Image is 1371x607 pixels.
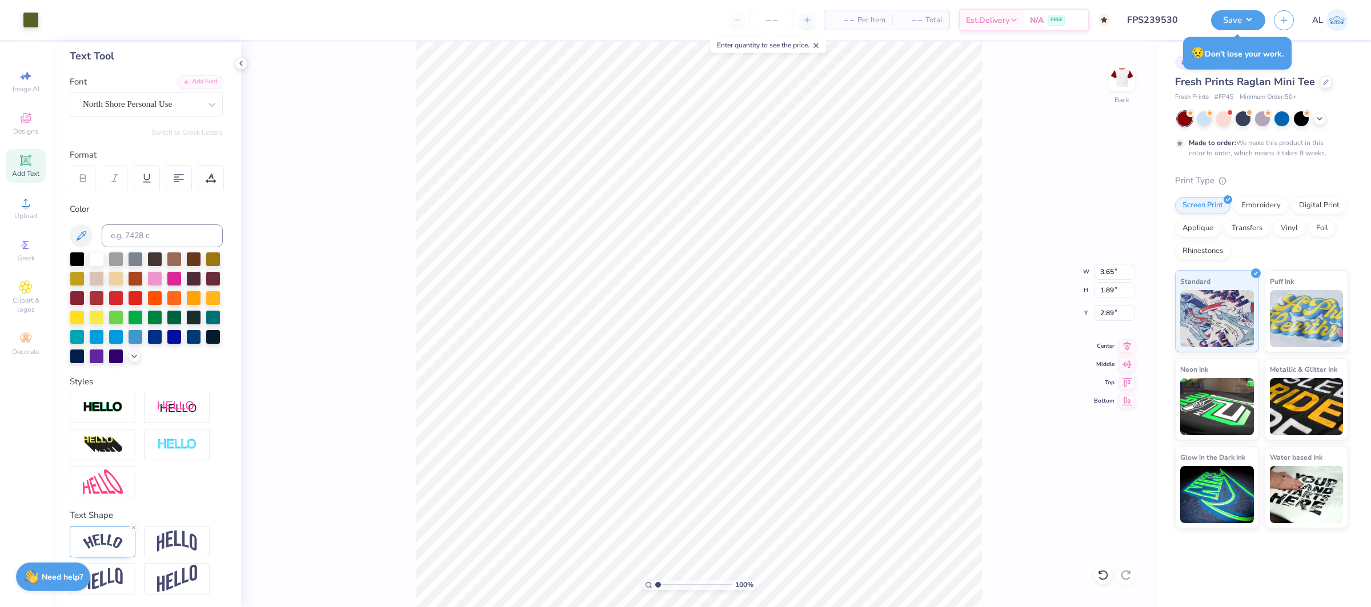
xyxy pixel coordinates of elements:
[1240,93,1297,102] span: Minimum Order: 50 +
[1119,9,1202,31] input: Untitled Design
[70,203,223,216] div: Color
[1183,37,1292,70] div: Don’t lose your work.
[1180,466,1254,523] img: Glow in the Dark Ink
[70,75,87,89] label: Font
[17,254,35,263] span: Greek
[749,10,794,30] input: – –
[83,568,123,590] img: Flag
[1191,46,1205,61] span: 😥
[83,469,123,494] img: Free Distort
[1270,275,1294,287] span: Puff Ink
[1175,243,1230,260] div: Rhinestones
[1175,75,1315,89] span: Fresh Prints Raglan Mini Tee
[6,296,46,314] span: Clipart & logos
[157,400,197,415] img: Shadow
[1115,95,1129,105] div: Back
[70,148,224,162] div: Format
[1180,290,1254,347] img: Standard
[1180,363,1208,375] span: Neon Ink
[1094,342,1115,350] span: Center
[1180,378,1254,435] img: Neon Ink
[1189,138,1236,147] strong: Made to order:
[1292,197,1347,214] div: Digital Print
[1175,220,1221,237] div: Applique
[102,224,223,247] input: e.g. 7428 c
[1270,451,1322,463] span: Water based Ink
[178,75,223,89] div: Add Font
[1180,451,1245,463] span: Glow in the Dark Ink
[1234,197,1288,214] div: Embroidery
[1051,16,1063,24] span: FREE
[1180,275,1210,287] span: Standard
[157,565,197,593] img: Rise
[1312,9,1348,31] a: AL
[1175,55,1221,70] div: # 507014A
[12,347,39,356] span: Decorate
[1312,14,1323,27] span: AL
[1326,9,1348,31] img: Angela Legaspi
[1273,220,1305,237] div: Vinyl
[1224,220,1270,237] div: Transfers
[1270,290,1344,347] img: Puff Ink
[83,436,123,454] img: 3d Illusion
[1175,197,1230,214] div: Screen Print
[1111,66,1133,89] img: Back
[70,509,223,522] div: Text Shape
[925,14,943,26] span: Total
[1270,363,1337,375] span: Metallic & Glitter Ink
[1214,93,1234,102] span: # FP45
[1094,379,1115,387] span: Top
[42,572,83,582] strong: Need help?
[1309,220,1336,237] div: Foil
[857,14,885,26] span: Per Item
[12,169,39,178] span: Add Text
[1270,466,1344,523] img: Water based Ink
[1030,14,1044,26] span: N/A
[70,375,223,388] div: Styles
[1175,174,1348,187] div: Print Type
[157,438,197,451] img: Negative Space
[1270,378,1344,435] img: Metallic & Glitter Ink
[735,580,753,590] span: 100 %
[1094,360,1115,368] span: Middle
[14,211,37,220] span: Upload
[899,14,922,26] span: – –
[83,534,123,549] img: Arc
[1189,138,1329,158] div: We make this product in this color to order, which means it takes 8 weeks.
[13,85,39,94] span: Image AI
[83,401,123,414] img: Stroke
[1211,10,1265,30] button: Save
[1175,93,1209,102] span: Fresh Prints
[966,14,1009,26] span: Est. Delivery
[13,127,38,136] span: Designs
[831,14,854,26] span: – –
[711,37,827,53] div: Enter quantity to see the price.
[157,530,197,552] img: Arch
[151,128,223,137] button: Switch to Greek Letters
[1094,397,1115,405] span: Bottom
[70,49,223,64] div: Text Tool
